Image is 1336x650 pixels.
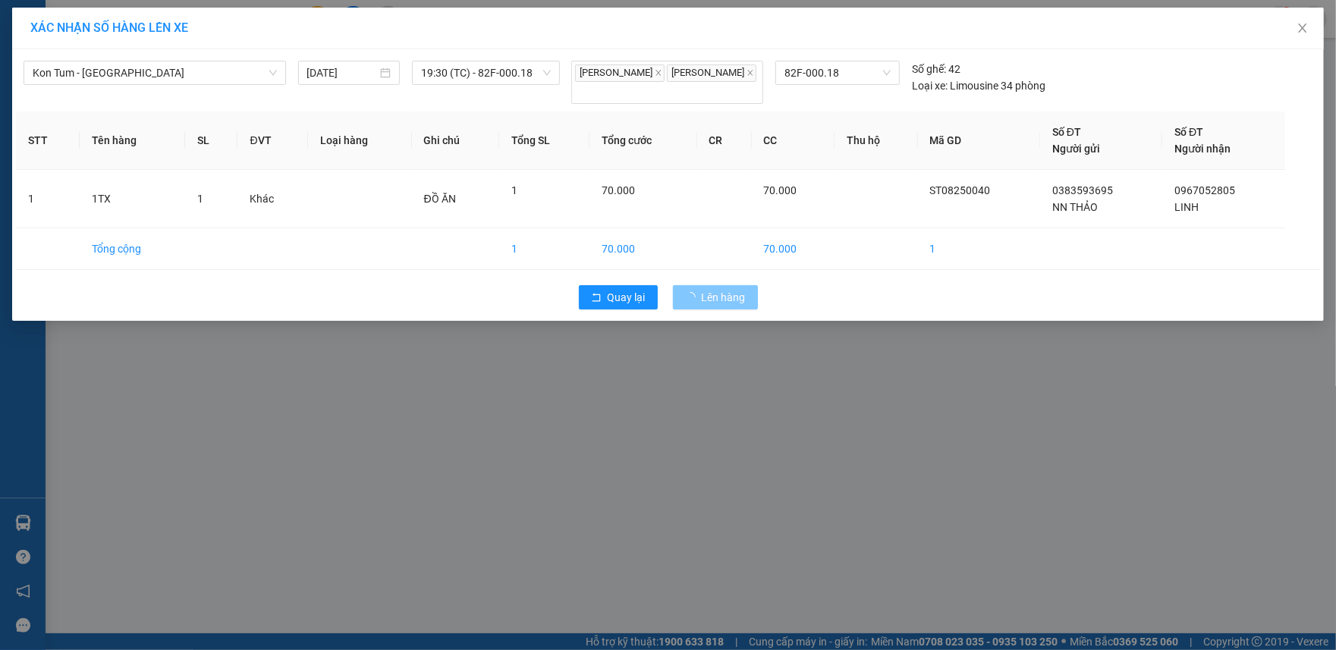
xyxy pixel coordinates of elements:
td: 1TX [80,170,186,228]
span: close [747,69,754,77]
th: SL [185,111,237,170]
span: Lên hàng [702,289,746,306]
th: Loại hàng [308,111,412,170]
td: 1 [16,170,80,228]
span: Kon Tum - Đà Nẵng [33,61,277,84]
span: Gửi: [13,14,36,30]
span: 19:30 (TC) - 82F-000.18 [421,61,551,84]
th: Ghi chú [412,111,499,170]
span: 70.000 [602,184,635,196]
td: 70.000 [752,228,835,270]
span: 0383593695 [1052,184,1113,196]
span: [PERSON_NAME] [575,64,665,82]
span: Người nhận [1174,143,1231,155]
span: loading [685,292,702,303]
span: Loại xe: [912,77,948,94]
th: ĐVT [237,111,307,170]
td: Khác [237,170,307,228]
span: ĐỒ ĂN [424,193,456,205]
th: Mã GD [918,111,1040,170]
span: rollback [591,292,602,304]
td: 70.000 [589,228,696,270]
th: CC [752,111,835,170]
span: 70.000 [764,184,797,196]
span: XÁC NHẬN SỐ HÀNG LÊN XE [30,20,188,35]
button: Lên hàng [673,285,758,309]
th: Tên hàng [80,111,186,170]
span: LINH [1174,201,1199,213]
span: Quay lại [608,289,646,306]
span: [PERSON_NAME] [667,64,756,82]
div: 42 [912,61,960,77]
span: Nhận: [130,14,165,30]
div: Limousine 34 phòng [912,77,1045,94]
td: 1 [499,228,590,270]
th: STT [16,111,80,170]
div: 0967052805 [130,49,253,71]
span: Số ĐT [1174,126,1203,138]
div: NN THẢO [13,49,119,68]
div: BX Huế [130,13,253,31]
span: 1 [511,184,517,196]
input: 12/08/2025 [307,64,378,81]
td: 1 [918,228,1040,270]
div: 70.000 [127,98,254,119]
span: CC : [127,102,149,118]
span: 1 [197,193,203,205]
div: VP Sa Thầy [13,13,119,49]
td: Tổng cộng [80,228,186,270]
button: Close [1281,8,1324,50]
th: Thu hộ [835,111,918,170]
span: 0967052805 [1174,184,1235,196]
span: Người gửi [1052,143,1100,155]
span: close [1297,22,1309,34]
span: Số ghế: [912,61,946,77]
span: NN THẢO [1052,201,1098,213]
span: Số ĐT [1052,126,1081,138]
div: 0383593695 [13,68,119,89]
th: Tổng SL [499,111,590,170]
button: rollbackQuay lại [579,285,658,309]
div: LINH [130,31,253,49]
th: Tổng cước [589,111,696,170]
span: ST08250040 [930,184,991,196]
th: CR [697,111,752,170]
span: close [655,69,662,77]
span: 82F-000.18 [784,61,891,84]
